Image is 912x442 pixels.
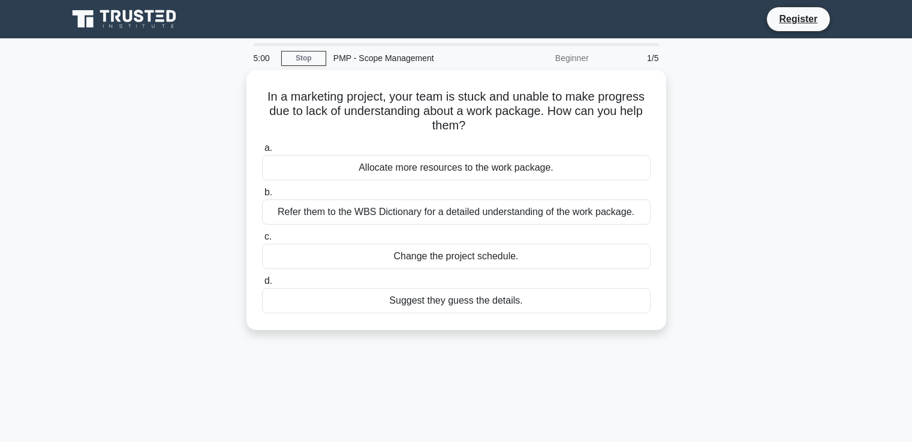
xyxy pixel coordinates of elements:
div: 1/5 [596,46,666,70]
div: Beginner [491,46,596,70]
span: c. [264,231,272,241]
h5: In a marketing project, your team is stuck and unable to make progress due to lack of understandi... [261,89,652,134]
span: d. [264,276,272,286]
a: Stop [281,51,326,66]
span: b. [264,187,272,197]
div: PMP - Scope Management [326,46,491,70]
div: 5:00 [246,46,281,70]
span: a. [264,143,272,153]
div: Change the project schedule. [262,244,651,269]
div: Allocate more resources to the work package. [262,155,651,180]
a: Register [772,11,824,26]
div: Refer them to the WBS Dictionary for a detailed understanding of the work package. [262,199,651,225]
div: Suggest they guess the details. [262,288,651,313]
